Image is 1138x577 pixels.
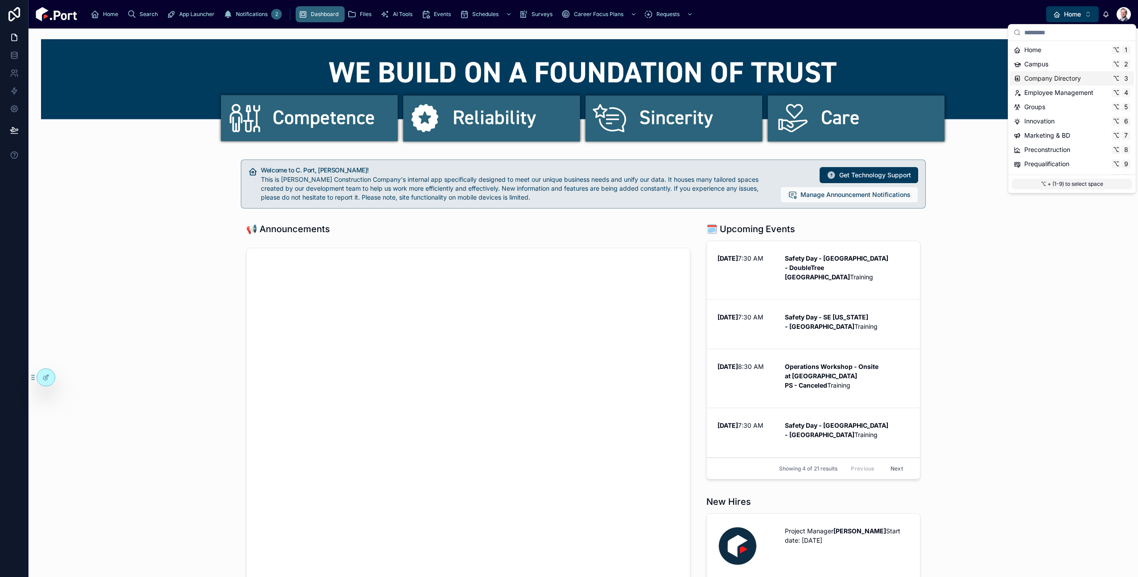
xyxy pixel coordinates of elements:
span: 2 [1122,61,1130,68]
p: 7:30 AM [717,421,774,430]
span: Campus [1024,60,1048,69]
h5: Welcome to C. Port, Matt! [261,167,773,173]
a: Surveys [516,6,559,22]
span: Marketing & BD [1024,131,1070,140]
a: Schedules [457,6,516,22]
a: Files [345,6,378,22]
span: ⌥ [1113,61,1120,68]
p: 7:30 AM [717,254,774,263]
button: Select Button [1046,6,1099,22]
button: Manage Announcement Notifications [780,187,918,203]
p: ⌥ + (1-9) to select space [1012,179,1132,189]
strong: Safety Day - SE [US_STATE] - [GEOGRAPHIC_DATA] [785,313,870,330]
a: Dashboard [296,6,345,22]
span: 1 [1122,46,1130,53]
div: This is Clark Construction Company's internal app specifically designed to meet our unique busine... [261,175,773,202]
span: 9 [1122,160,1130,168]
span: ⌥ [1113,118,1120,125]
a: AI Tools [378,6,419,22]
strong: [PERSON_NAME] [833,527,886,535]
p: 7:30 AM [717,312,774,322]
span: 3 [1122,75,1130,82]
a: [DATE]7:30 AMSafety Day - SE [US_STATE] - [GEOGRAPHIC_DATA]Training [707,300,920,349]
span: Surveys [532,11,553,18]
strong: Operations Workshop - Onsite at [GEOGRAPHIC_DATA] PS - Canceled [785,363,880,389]
span: ⌥ [1113,103,1120,110]
span: Manage Announcement Notifications [800,190,911,199]
p: Training [785,254,909,282]
p: Training [785,312,909,331]
span: Events [434,11,451,18]
p: Training [785,362,909,390]
h1: 🗓️ Upcoming Events [706,223,795,235]
span: Career Focus Plans [574,11,623,18]
button: Next [884,462,909,475]
div: Suggestions [1008,41,1136,175]
span: Get Technology Support [839,171,911,180]
span: ⌥ [1113,75,1120,82]
span: ⌥ [1113,146,1120,153]
a: Requests [641,6,697,22]
span: Notifications [236,11,268,18]
button: Get Technology Support [820,167,918,183]
a: Home [88,6,124,22]
p: Training [785,421,909,439]
span: 4 [1122,89,1130,96]
strong: Safety Day - [GEOGRAPHIC_DATA] - DoubleTree [GEOGRAPHIC_DATA] [785,254,890,281]
span: ⌥ [1113,89,1120,96]
strong: [DATE] [717,421,738,429]
div: scrollable content [84,4,1046,24]
span: ⌥ [1113,160,1120,168]
a: [DATE]7:30 AMSafety Day - [GEOGRAPHIC_DATA] - DoubleTree [GEOGRAPHIC_DATA]Training [707,241,920,300]
a: [DATE]8:30 AMOperations Workshop - Onsite at [GEOGRAPHIC_DATA] PS - CanceledTraining [707,349,920,408]
a: Career Focus Plans [559,6,641,22]
span: Search [140,11,158,18]
span: Home [1064,10,1081,19]
span: Requests [656,11,680,18]
span: 5 [1122,103,1130,110]
span: 8 [1122,146,1130,153]
span: Prequalification [1024,160,1069,168]
strong: [DATE] [717,363,738,370]
span: Employee Management [1024,88,1093,97]
strong: Safety Day - [GEOGRAPHIC_DATA] - [GEOGRAPHIC_DATA] [785,421,890,438]
span: 7 [1122,132,1130,139]
strong: [DATE] [717,313,738,321]
img: Backup Image [717,526,758,566]
img: 22972-cportbannew_topban3-02.png [41,39,1126,145]
p: 8:30 AM [717,362,774,371]
span: Innovation [1024,117,1055,126]
span: AI Tools [393,11,412,18]
span: Home [103,11,118,18]
span: ⌥ [1113,46,1120,53]
p: Project Manager Start date: [DATE] [785,526,909,545]
span: Company Directory [1024,74,1081,83]
span: Files [360,11,371,18]
a: Notifications2 [221,6,284,22]
h1: 📢 Announcements [246,223,330,235]
span: Schedules [472,11,499,18]
div: 2 [271,9,282,20]
span: Dashboard [311,11,338,18]
span: 6 [1122,118,1130,125]
span: Home [1024,45,1041,54]
span: ⌥ [1113,132,1120,139]
span: This is [PERSON_NAME] Construction Company's internal app specifically designed to meet our uniqu... [261,176,759,201]
img: App logo [36,7,77,21]
strong: [DATE] [717,254,738,262]
a: Search [124,6,164,22]
span: Groups [1024,102,1045,111]
span: App Launcher [179,11,214,18]
a: Events [419,6,457,22]
span: Preconstruction [1024,145,1070,154]
span: Projects [1024,174,1048,183]
a: App Launcher [164,6,221,22]
span: Showing 4 of 21 results [779,465,837,472]
h1: New Hires [706,495,751,508]
a: [DATE]7:30 AMSafety Day - [GEOGRAPHIC_DATA] - [GEOGRAPHIC_DATA]Training [707,408,920,458]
